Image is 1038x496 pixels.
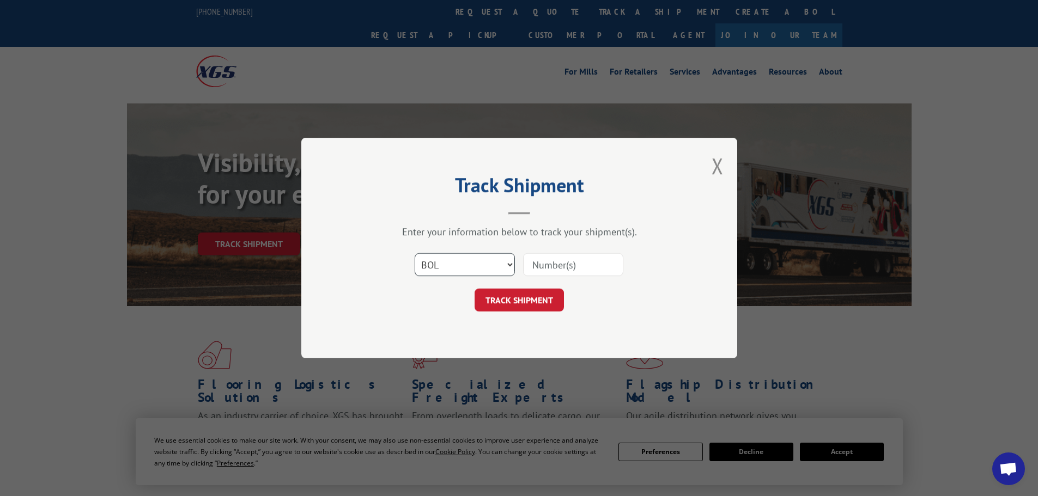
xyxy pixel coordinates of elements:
div: Enter your information below to track your shipment(s). [356,225,683,238]
button: TRACK SHIPMENT [475,289,564,311]
button: Close modal [712,151,724,180]
h2: Track Shipment [356,177,683,198]
input: Number(s) [523,253,623,276]
div: Open chat [992,452,1025,485]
